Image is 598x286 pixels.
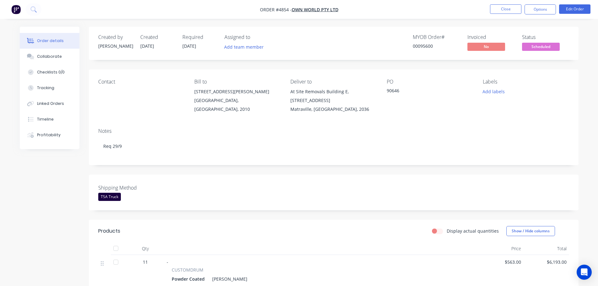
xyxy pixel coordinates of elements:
[194,96,280,114] div: [GEOGRAPHIC_DATA], [GEOGRAPHIC_DATA], 2010
[172,274,207,283] div: Powder Coated
[98,79,184,85] div: Contact
[290,87,376,114] div: At Site Removals Building E, [STREET_ADDRESS]Matraville, [GEOGRAPHIC_DATA], 2036
[98,128,569,134] div: Notes
[413,43,460,49] div: 00095600
[98,227,120,235] div: Products
[260,7,292,13] span: Order #4854 -
[20,49,79,64] button: Collaborate
[522,34,569,40] div: Status
[483,79,569,85] div: Labels
[182,43,196,49] span: [DATE]
[98,193,121,201] div: TSA Truck
[194,87,280,96] div: [STREET_ADDRESS][PERSON_NAME]
[224,34,287,40] div: Assigned to
[98,43,133,49] div: [PERSON_NAME]
[224,43,267,51] button: Add team member
[210,274,247,283] div: [PERSON_NAME]
[140,34,175,40] div: Created
[182,34,217,40] div: Required
[292,7,338,13] a: Own World Pty Ltd
[447,228,499,234] label: Display actual quantities
[524,242,569,255] div: Total
[20,64,79,80] button: Checklists 0/0
[467,34,514,40] div: Invoiced
[221,43,267,51] button: Add team member
[143,259,148,265] span: 11
[37,132,61,138] div: Profitability
[506,226,555,236] button: Show / Hide columns
[387,87,465,96] div: 90646
[522,43,560,52] button: Scheduled
[37,116,54,122] div: Timeline
[525,4,556,14] button: Options
[37,69,65,75] div: Checklists 0/0
[194,87,280,114] div: [STREET_ADDRESS][PERSON_NAME][GEOGRAPHIC_DATA], [GEOGRAPHIC_DATA], 2010
[194,79,280,85] div: Bill to
[98,34,133,40] div: Created by
[20,111,79,127] button: Timeline
[20,96,79,111] button: Linked Orders
[98,184,177,192] label: Shipping Method
[290,79,376,85] div: Deliver to
[11,5,21,14] img: Factory
[20,80,79,96] button: Tracking
[167,259,168,265] span: -
[37,101,64,106] div: Linked Orders
[467,43,505,51] span: No
[37,85,54,91] div: Tracking
[20,127,79,143] button: Profitability
[559,4,590,14] button: Edit Order
[479,87,508,96] button: Add labels
[98,137,569,156] div: Req 29/9
[37,54,62,59] div: Collaborate
[490,4,521,14] button: Close
[172,267,203,273] span: CUSTOMDRUM
[413,34,460,40] div: MYOB Order #
[526,259,567,265] span: $6,193.00
[478,242,524,255] div: Price
[290,105,376,114] div: Matraville, [GEOGRAPHIC_DATA], 2036
[37,38,64,44] div: Order details
[387,79,473,85] div: PO
[577,265,592,280] div: Open Intercom Messenger
[20,33,79,49] button: Order details
[481,259,521,265] span: $563.00
[127,242,164,255] div: Qty
[140,43,154,49] span: [DATE]
[522,43,560,51] span: Scheduled
[290,87,376,105] div: At Site Removals Building E, [STREET_ADDRESS]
